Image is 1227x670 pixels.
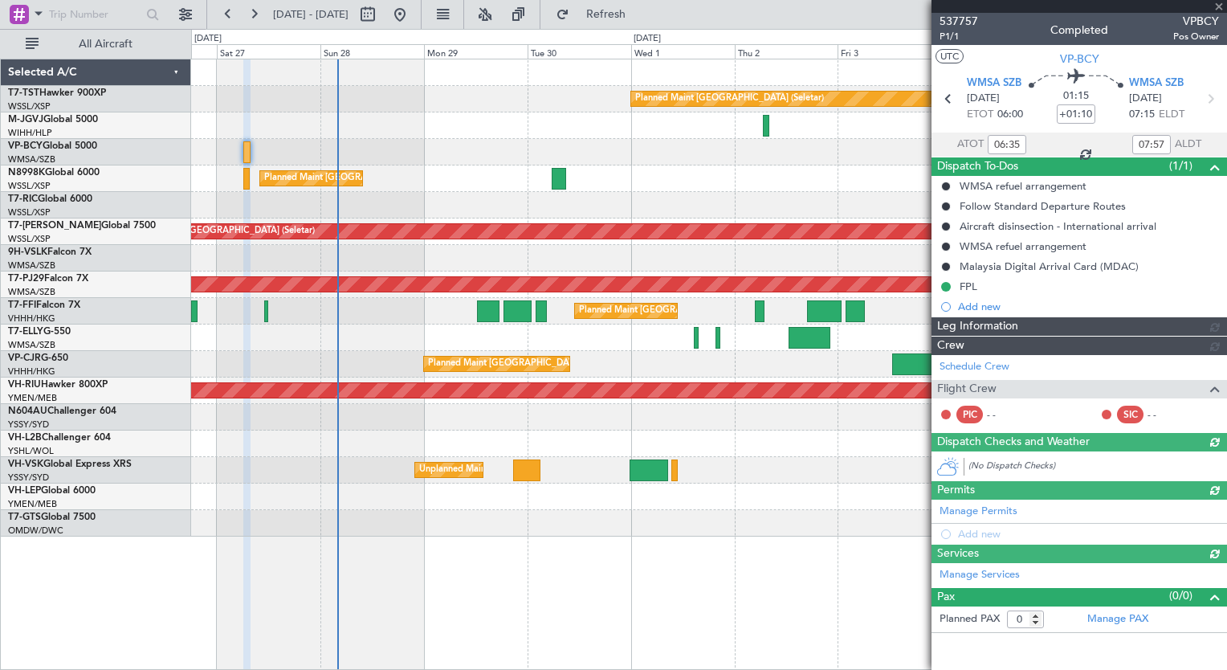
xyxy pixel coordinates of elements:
[1129,107,1155,123] span: 07:15
[8,313,55,325] a: VHHH/HKG
[8,327,71,337] a: T7-ELLYG-550
[8,419,49,431] a: YSSY/SYD
[1159,107,1184,123] span: ELDT
[8,486,41,496] span: VH-LEP
[8,115,98,125] a: M-JGVJGlobal 5000
[8,88,106,98] a: T7-TSTHawker 900XP
[8,366,55,378] a: VHHH/HKG
[958,300,1219,313] div: Add new
[8,259,55,272] a: WMSA/SZB
[428,352,696,376] div: Planned Maint [GEOGRAPHIC_DATA] ([GEOGRAPHIC_DATA] Intl)
[1129,76,1184,92] span: WMSA SZB
[8,460,43,469] span: VH-VSK
[273,7,349,22] span: [DATE] - [DATE]
[8,513,96,522] a: T7-GTSGlobal 7500
[1169,157,1192,174] span: (1/1)
[8,513,41,522] span: T7-GTS
[320,44,424,59] div: Sun 28
[42,39,169,50] span: All Aircraft
[8,168,100,178] a: N8998KGlobal 6000
[8,88,39,98] span: T7-TST
[838,44,941,59] div: Fri 3
[960,199,1126,213] div: Follow Standard Departure Routes
[8,392,57,404] a: YMEN/MEB
[8,486,96,496] a: VH-LEPGlobal 6000
[194,32,222,46] div: [DATE]
[1129,91,1162,107] span: [DATE]
[8,406,47,416] span: N604AU
[960,179,1086,193] div: WMSA refuel arrangement
[8,247,92,257] a: 9H-VSLKFalcon 7X
[8,247,47,257] span: 9H-VSLK
[8,221,156,231] a: T7-[PERSON_NAME]Global 7500
[1063,88,1089,104] span: 01:15
[18,31,174,57] button: All Aircraft
[936,49,964,63] button: UTC
[419,458,617,482] div: Unplanned Maint Sydney ([PERSON_NAME] Intl)
[8,525,63,537] a: OMDW/DWC
[940,13,978,30] span: 537757
[49,2,141,27] input: Trip Number
[8,433,111,443] a: VH-L2BChallenger 604
[937,157,1018,176] span: Dispatch To-Dos
[634,32,661,46] div: [DATE]
[8,274,44,284] span: T7-PJ29
[8,300,36,310] span: T7-FFI
[573,9,640,20] span: Refresh
[8,327,43,337] span: T7-ELLY
[8,300,80,310] a: T7-FFIFalcon 7X
[8,180,51,192] a: WSSL/XSP
[1050,22,1108,39] div: Completed
[8,498,57,510] a: YMEN/MEB
[8,168,45,178] span: N8998K
[8,406,116,416] a: N604AUChallenger 604
[635,87,824,111] div: Planned Maint [GEOGRAPHIC_DATA] (Seletar)
[579,299,832,323] div: Planned Maint [GEOGRAPHIC_DATA] ([GEOGRAPHIC_DATA])
[937,588,955,607] span: Pax
[8,380,108,390] a: VH-RIUHawker 800XP
[8,380,41,390] span: VH-RIU
[940,30,978,43] span: P1/1
[960,280,977,293] div: FPL
[967,107,993,123] span: ETOT
[8,286,55,298] a: WMSA/SZB
[8,353,41,363] span: VP-CJR
[1173,30,1219,43] span: Pos Owner
[8,472,49,484] a: YSSY/SYD
[8,339,55,351] a: WMSA/SZB
[8,141,97,151] a: VP-BCYGlobal 5000
[960,219,1156,233] div: Aircraft disinsection - International arrival
[8,127,52,139] a: WIHH/HLP
[8,460,132,469] a: VH-VSKGlobal Express XRS
[940,611,1000,627] label: Planned PAX
[8,194,92,204] a: T7-RICGlobal 6000
[126,219,315,243] div: Planned Maint [GEOGRAPHIC_DATA] (Seletar)
[8,206,51,219] a: WSSL/XSP
[528,44,631,59] div: Tue 30
[1175,137,1201,153] span: ALDT
[8,433,42,443] span: VH-L2B
[8,194,38,204] span: T7-RIC
[217,44,320,59] div: Sat 27
[1173,13,1219,30] span: VPBCY
[8,353,68,363] a: VP-CJRG-650
[8,221,101,231] span: T7-[PERSON_NAME]
[1169,587,1192,604] span: (0/0)
[8,141,43,151] span: VP-BCY
[424,44,528,59] div: Mon 29
[8,100,51,112] a: WSSL/XSP
[264,166,532,190] div: Planned Maint [GEOGRAPHIC_DATA] ([GEOGRAPHIC_DATA] Intl)
[967,91,1000,107] span: [DATE]
[8,445,54,457] a: YSHL/WOL
[631,44,735,59] div: Wed 1
[997,107,1023,123] span: 06:00
[1087,611,1148,627] a: Manage PAX
[957,137,984,153] span: ATOT
[8,153,55,165] a: WMSA/SZB
[1060,51,1099,67] span: VP-BCY
[967,76,1021,92] span: WMSA SZB
[735,44,838,59] div: Thu 2
[8,233,51,245] a: WSSL/XSP
[8,274,88,284] a: T7-PJ29Falcon 7X
[8,115,43,125] span: M-JGVJ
